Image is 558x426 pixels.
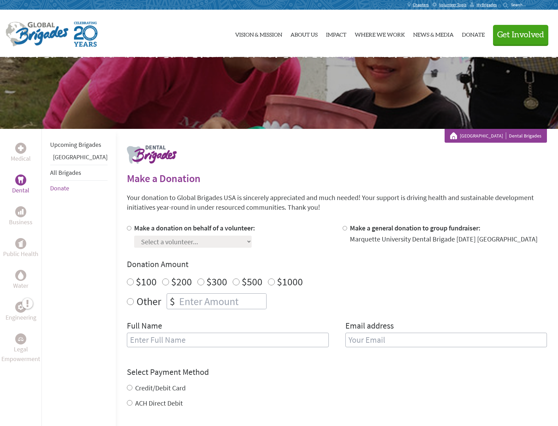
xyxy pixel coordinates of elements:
[135,399,183,407] label: ACH Direct Debit
[12,186,29,195] p: Dental
[450,132,541,139] div: Dental Brigades
[3,249,38,259] p: Public Health
[137,293,161,309] label: Other
[171,275,192,288] label: $200
[15,238,26,249] div: Public Health
[74,22,97,47] img: Global Brigades Celebrating 20 Years
[11,143,31,163] a: MedicalMedical
[439,2,466,8] span: Volunteer Tools
[127,193,547,212] p: Your donation to Global Brigades USA is sincerely appreciated and much needed! Your support is dr...
[6,302,36,322] a: EngineeringEngineering
[50,137,108,152] li: Upcoming Brigades
[413,2,429,8] span: Chapters
[18,240,24,247] img: Public Health
[127,333,329,347] input: Enter Full Name
[462,16,485,51] a: Donate
[50,181,108,196] li: Donate
[206,275,227,288] label: $300
[13,270,28,291] a: WaterWater
[277,275,303,288] label: $1000
[290,16,318,51] a: About Us
[18,145,24,151] img: Medical
[15,174,26,186] div: Dental
[497,31,544,39] span: Get Involved
[242,275,262,288] label: $500
[18,337,24,341] img: Legal Empowerment
[15,333,26,344] div: Legal Empowerment
[127,320,162,333] label: Full Name
[18,304,24,310] img: Engineering
[167,294,178,309] div: $
[345,333,547,347] input: Your Email
[9,206,32,227] a: BusinessBusiness
[350,224,481,232] label: Make a general donation to group fundraiser:
[127,259,547,270] h4: Donation Amount
[15,270,26,281] div: Water
[493,25,548,45] button: Get Involved
[15,302,26,313] div: Engineering
[6,22,68,47] img: Global Brigades Logo
[178,294,266,309] input: Enter Amount
[1,344,40,364] p: Legal Empowerment
[50,141,101,149] a: Upcoming Brigades
[345,320,394,333] label: Email address
[127,172,547,184] h2: Make a Donation
[50,169,81,177] a: All Brigades
[136,275,157,288] label: $100
[127,367,547,378] h4: Select Payment Method
[326,16,346,51] a: Impact
[15,143,26,154] div: Medical
[134,224,255,232] label: Make a donation on behalf of a volunteer:
[13,281,28,291] p: Water
[18,209,24,215] img: Business
[18,177,24,183] img: Dental
[127,145,177,164] img: logo-dental.png
[50,152,108,165] li: Panama
[476,2,497,8] span: MyBrigades
[350,234,538,244] div: Marquette University Dental Brigade [DATE] [GEOGRAPHIC_DATA]
[15,206,26,217] div: Business
[355,16,405,51] a: Where We Work
[12,174,29,195] a: DentalDental
[135,384,186,392] label: Credit/Debit Card
[3,238,38,259] a: Public HealthPublic Health
[460,132,506,139] a: [GEOGRAPHIC_DATA]
[50,184,69,192] a: Donate
[11,154,31,163] p: Medical
[53,153,108,161] a: [GEOGRAPHIC_DATA]
[9,217,32,227] p: Business
[413,16,454,51] a: News & Media
[6,313,36,322] p: Engineering
[235,16,282,51] a: Vision & Mission
[511,2,531,7] input: Search...
[1,333,40,364] a: Legal EmpowermentLegal Empowerment
[50,165,108,181] li: All Brigades
[18,271,24,279] img: Water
